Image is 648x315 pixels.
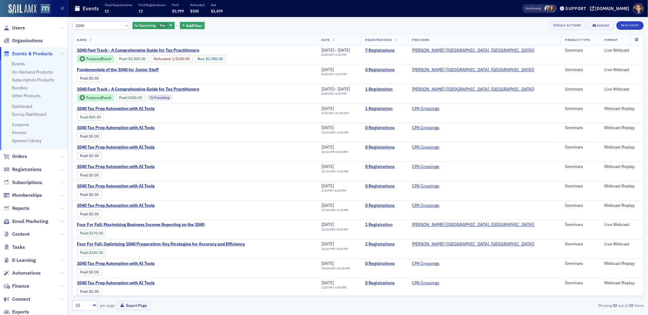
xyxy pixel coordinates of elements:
div: – [322,150,348,154]
time: 2:30 PM [322,188,333,193]
time: 12:00 PM [337,266,351,270]
a: Other Products [12,93,41,98]
div: Live Webcast [604,87,639,92]
a: 1040 Tax Prep Automation with AI Tools [77,261,179,266]
span: [DATE] [322,144,334,150]
div: – [322,87,350,92]
span: CPA Crossings [412,164,451,169]
a: 1040 Fast Track - A Comprehensive Guide for Tax Practitioners [77,87,224,92]
a: New Event [616,22,644,28]
div: Export [597,24,610,27]
div: – [322,131,349,135]
div: Webcast Replay [604,145,639,150]
span: CPA Crossings [412,280,451,286]
a: Paid [80,192,87,197]
time: 3:30 PM [335,53,347,57]
span: [DATE] [322,125,334,130]
a: [PERSON_NAME] ([GEOGRAPHIC_DATA], [GEOGRAPHIC_DATA]) [412,222,535,228]
span: : [80,250,89,255]
div: Featured Event [77,94,114,101]
span: Users [12,25,25,31]
a: E-Learning [3,257,36,264]
span: Registrations [12,166,42,173]
span: 12 [139,9,143,13]
span: [DATE] [322,67,334,72]
a: [PERSON_NAME] ([GEOGRAPHIC_DATA], [GEOGRAPHIC_DATA]) [412,87,535,92]
a: Automations [3,270,41,276]
img: SailAMX [9,4,36,14]
div: Paid: 2 - $8900 [77,113,104,121]
span: : [80,173,89,177]
div: FL Promoting [147,94,172,101]
span: $0.00 [89,153,99,158]
span: $100 [190,9,199,13]
div: Webcast Replay [604,125,639,131]
div: Paid: 0 - $0 [77,191,102,198]
a: Events [12,61,25,67]
a: Paid [80,270,87,274]
span: $340.00 [89,250,103,255]
a: Orders [3,153,27,160]
div: Seminars [565,145,596,150]
time: 1:00 PM [322,285,333,289]
span: : [80,231,89,235]
div: Live Webcast [604,48,639,53]
a: Paid [80,212,87,216]
span: 1040 Tax Prep Automation with AI Tools [77,125,179,131]
time: 3:00 PM [335,285,347,289]
div: Support [565,6,586,11]
span: Natalie Antonakas [549,5,555,12]
div: – [322,208,349,212]
div: Seminars [565,106,596,111]
time: 3:00 PM [337,227,348,231]
button: × [124,22,129,28]
button: Export [588,21,614,30]
span: 1040 Tax Prep Automation with AI Tools [77,280,179,286]
a: 1040 Tax Prep Automation with AI Tools [77,164,179,169]
button: New Event [616,21,644,30]
a: Paid [80,250,87,255]
span: Reports [12,205,29,212]
a: Refunded [154,56,170,61]
span: : [80,134,89,139]
div: [DOMAIN_NAME] [595,6,629,11]
span: : [80,153,89,158]
a: Coupons [12,122,29,127]
span: Content [12,231,30,238]
div: Seminars [565,222,596,228]
div: Seminars [565,261,596,266]
a: 0 Registrations [365,145,403,150]
span: [DATE] [322,106,334,111]
div: Paid: 0 - $0 [77,210,102,217]
a: CPA Crossings [412,125,440,131]
a: 0 Registrations [365,261,403,266]
a: On-Demand Products [12,69,53,75]
a: 0 Registrations [365,164,403,169]
a: Paid [80,173,87,177]
span: Automations [12,270,41,276]
div: – [322,48,350,53]
span: Connect [12,296,30,303]
p: Net [211,3,223,7]
a: Sponsor Library [12,138,42,143]
span: : [80,115,89,119]
span: Memberships [12,192,42,199]
div: – [322,189,347,193]
span: CPA Crossings [412,106,451,111]
span: 1040 Tax Prep Automation with AI Tools [77,183,179,189]
span: [DATE] [322,241,334,247]
span: Subscriptions [12,179,42,186]
a: 7 Registrations [365,48,403,53]
span: Tasks [12,244,25,251]
div: Webcast Replay [604,164,639,169]
time: 11:30 AM [322,169,335,173]
span: 1040 Tax Prep Automation with AI Tools [77,145,179,150]
a: Organizations [3,37,43,44]
a: Finance [3,283,29,289]
time: 9:30 AM [322,111,334,115]
p: Refunded [190,3,204,7]
a: 1040 Fast Track - A Comprehensive Guide for Tax Practitioners [77,48,278,53]
span: Werner-Rocca (Flourtown, PA) [412,222,535,228]
div: Paid: 0 - $0 [77,288,102,295]
span: 1040 Fast Track - A Comprehensive Guide for Tax Practitioners [77,48,199,53]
